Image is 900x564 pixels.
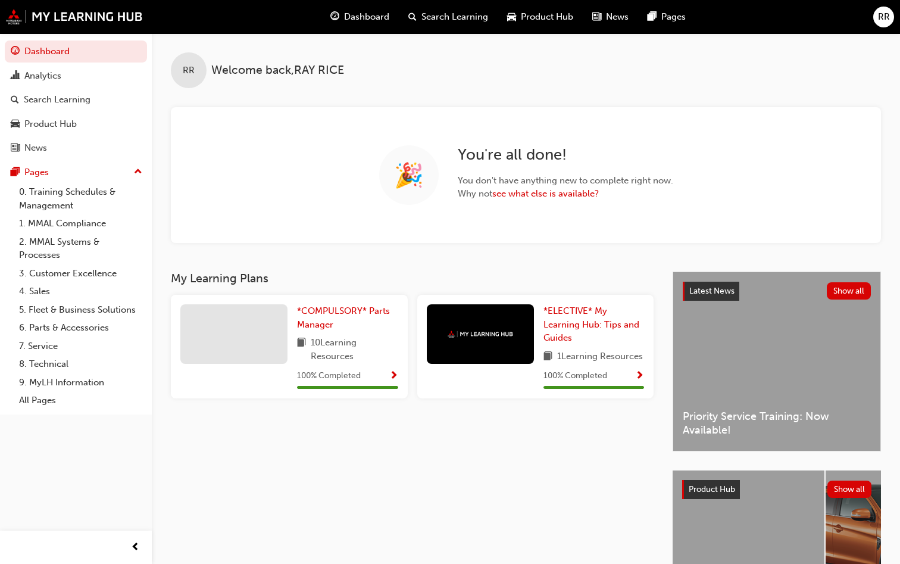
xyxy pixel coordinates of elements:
span: 🎉 [394,169,424,182]
a: *COMPULSORY* Parts Manager [297,304,398,331]
span: Show Progress [389,371,398,382]
span: prev-icon [131,540,140,555]
a: guage-iconDashboard [321,5,399,29]
button: Pages [5,161,147,183]
a: search-iconSearch Learning [399,5,498,29]
span: You don ' t have anything new to complete right now. [458,174,673,188]
a: 8. Technical [14,355,147,373]
a: Search Learning [5,89,147,111]
span: 10 Learning Resources [311,336,398,363]
button: Show Progress [389,369,398,384]
span: Why not [458,187,673,201]
div: Search Learning [24,93,90,107]
span: Priority Service Training: Now Available! [683,410,871,437]
span: up-icon [134,164,142,180]
h2: You ' re all done! [458,145,673,164]
a: see what else is available? [492,188,599,199]
span: 1 Learning Resources [557,350,643,364]
span: RR [878,10,890,24]
button: Show all [827,481,872,498]
span: chart-icon [11,71,20,82]
button: Show Progress [635,369,644,384]
a: 1. MMAL Compliance [14,214,147,233]
a: *ELECTIVE* My Learning Hub: Tips and Guides [543,304,645,345]
span: pages-icon [11,167,20,178]
img: mmal [448,331,513,338]
span: *ELECTIVE* My Learning Hub: Tips and Guides [543,306,639,343]
button: DashboardAnalyticsSearch LearningProduct HubNews [5,38,147,161]
span: Product Hub [689,484,735,494]
span: Product Hub [521,10,573,24]
div: Pages [24,166,49,179]
a: 4. Sales [14,282,147,301]
h3: My Learning Plans [171,272,654,285]
a: Analytics [5,65,147,87]
a: Latest NewsShow allPriority Service Training: Now Available! [673,272,881,451]
span: News [606,10,629,24]
span: news-icon [592,10,601,24]
a: Product Hub [5,113,147,135]
a: 2. MMAL Systems & Processes [14,233,147,264]
a: news-iconNews [583,5,638,29]
button: RR [873,7,894,27]
span: Search Learning [421,10,488,24]
a: News [5,137,147,159]
span: Show Progress [635,371,644,382]
span: search-icon [408,10,417,24]
a: pages-iconPages [638,5,695,29]
img: mmal [6,9,143,24]
div: Product Hub [24,117,77,131]
span: car-icon [507,10,516,24]
span: car-icon [11,119,20,130]
a: Product HubShow all [682,480,871,499]
span: 100 % Completed [543,369,607,383]
a: Latest NewsShow all [683,282,871,301]
span: *COMPULSORY* Parts Manager [297,306,390,330]
div: News [24,141,47,155]
span: guage-icon [330,10,339,24]
a: 3. Customer Excellence [14,264,147,283]
span: book-icon [297,336,306,363]
span: Dashboard [344,10,389,24]
span: Welcome back , RAY RICE [211,64,344,77]
a: Dashboard [5,40,147,63]
span: search-icon [11,95,19,105]
a: 0. Training Schedules & Management [14,183,147,214]
span: guage-icon [11,46,20,57]
span: Latest News [689,286,735,296]
span: news-icon [11,143,20,154]
span: RR [183,64,195,77]
a: 7. Service [14,337,147,356]
a: 9. MyLH Information [14,373,147,392]
a: All Pages [14,391,147,410]
a: 6. Parts & Accessories [14,319,147,337]
div: Analytics [24,69,61,83]
span: 100 % Completed [297,369,361,383]
a: 5. Fleet & Business Solutions [14,301,147,319]
button: Show all [827,282,871,300]
span: pages-icon [648,10,657,24]
a: car-iconProduct Hub [498,5,583,29]
span: Pages [661,10,686,24]
span: book-icon [543,350,552,364]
